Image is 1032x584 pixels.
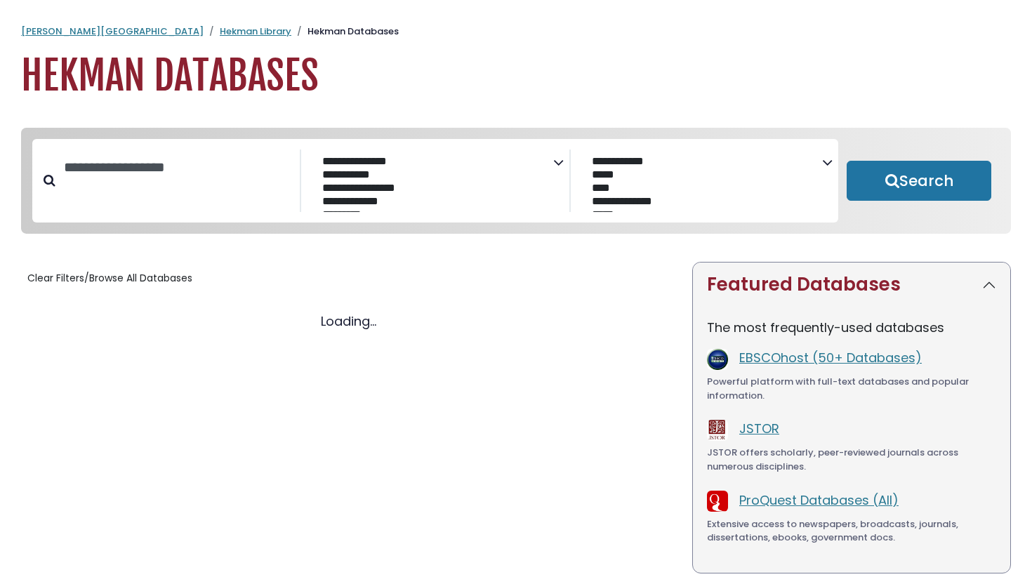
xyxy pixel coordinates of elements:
[707,446,996,473] div: JSTOR offers scholarly, peer-reviewed journals across numerous disciplines.
[21,267,199,289] button: Clear Filters/Browse All Databases
[291,25,399,39] li: Hekman Databases
[707,517,996,545] div: Extensive access to newspapers, broadcasts, journals, dissertations, ebooks, government docs.
[707,375,996,402] div: Powerful platform with full-text databases and popular information.
[21,128,1011,234] nav: Search filters
[21,53,1011,100] h1: Hekman Databases
[55,156,300,179] input: Search database by title or keyword
[582,152,822,212] select: Database Vendors Filter
[707,318,996,337] p: The most frequently-used databases
[739,491,899,509] a: ProQuest Databases (All)
[739,349,922,366] a: EBSCOhost (50+ Databases)
[847,161,991,201] button: Submit for Search Results
[21,312,675,331] div: Loading...
[21,25,1011,39] nav: breadcrumb
[312,152,553,212] select: Database Subject Filter
[21,25,204,38] a: [PERSON_NAME][GEOGRAPHIC_DATA]
[693,263,1010,307] button: Featured Databases
[220,25,291,38] a: Hekman Library
[739,420,779,437] a: JSTOR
